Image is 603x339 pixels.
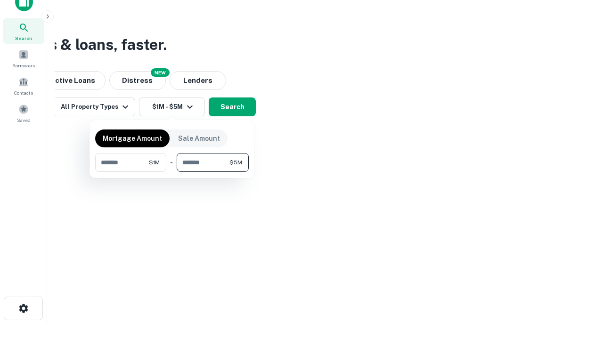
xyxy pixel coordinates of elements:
[170,153,173,172] div: -
[149,158,160,167] span: $1M
[178,133,220,144] p: Sale Amount
[103,133,162,144] p: Mortgage Amount
[556,264,603,309] iframe: Chat Widget
[229,158,242,167] span: $5M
